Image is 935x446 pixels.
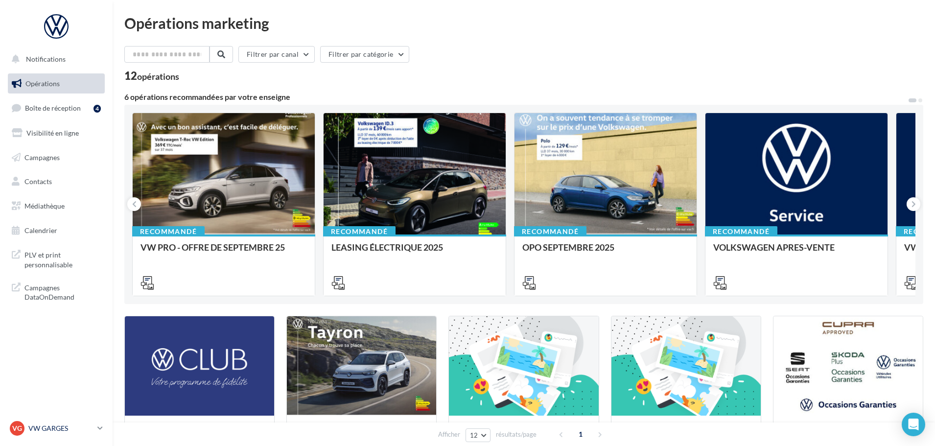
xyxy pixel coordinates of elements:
[24,226,57,235] span: Calendrier
[514,226,586,237] div: Recommandé
[496,430,537,439] span: résultats/page
[6,277,107,306] a: Campagnes DataOnDemand
[6,244,107,273] a: PLV et print personnalisable
[26,129,79,137] span: Visibilité en ligne
[24,177,52,186] span: Contacts
[93,105,101,113] div: 4
[124,70,179,81] div: 12
[438,430,460,439] span: Afficher
[8,419,105,438] a: VG VW GARGES
[137,72,179,81] div: opérations
[140,242,307,262] div: VW PRO - OFFRE DE SEPTEMBRE 25
[124,16,923,30] div: Opérations marketing
[132,226,205,237] div: Recommandé
[6,97,107,118] a: Boîte de réception4
[573,426,588,442] span: 1
[24,281,101,302] span: Campagnes DataOnDemand
[6,171,107,192] a: Contacts
[6,147,107,168] a: Campagnes
[24,248,101,269] span: PLV et print personnalisable
[124,93,908,101] div: 6 opérations recommandées par votre enseigne
[25,104,81,112] span: Boîte de réception
[6,220,107,241] a: Calendrier
[24,153,60,161] span: Campagnes
[6,123,107,143] a: Visibilité en ligne
[24,202,65,210] span: Médiathèque
[26,55,66,63] span: Notifications
[238,46,315,63] button: Filtrer par canal
[470,431,478,439] span: 12
[323,226,396,237] div: Recommandé
[902,413,925,436] div: Open Intercom Messenger
[466,428,491,442] button: 12
[705,226,777,237] div: Recommandé
[28,423,93,433] p: VW GARGES
[331,242,498,262] div: LEASING ÉLECTRIQUE 2025
[6,73,107,94] a: Opérations
[522,242,689,262] div: OPO SEPTEMBRE 2025
[12,423,22,433] span: VG
[6,49,103,70] button: Notifications
[320,46,409,63] button: Filtrer par catégorie
[25,79,60,88] span: Opérations
[713,242,880,262] div: VOLKSWAGEN APRES-VENTE
[6,196,107,216] a: Médiathèque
